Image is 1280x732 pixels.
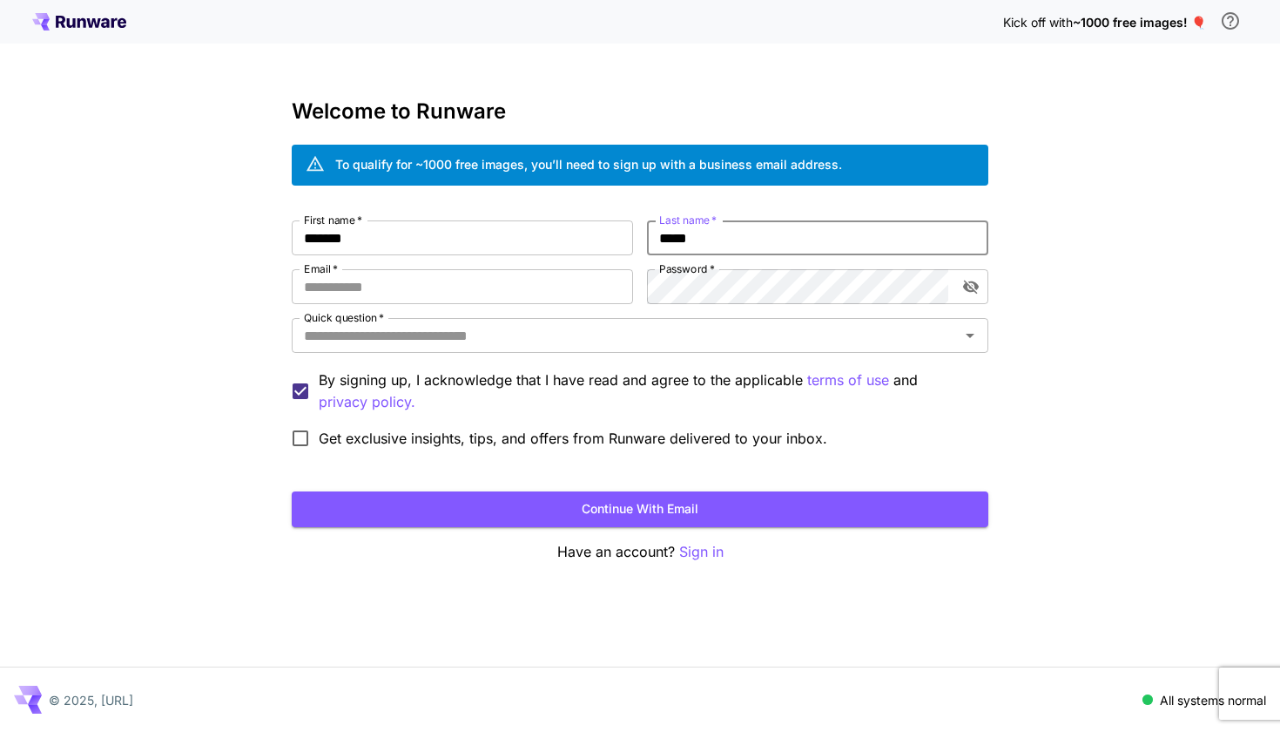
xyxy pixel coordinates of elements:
label: Password [659,261,715,276]
div: To qualify for ~1000 free images, you’ll need to sign up with a business email address. [335,155,842,173]
label: First name [304,213,362,227]
p: terms of use [807,369,889,391]
span: ~1000 free images! 🎈 [1073,15,1206,30]
label: Email [304,261,338,276]
span: Kick off with [1003,15,1073,30]
button: By signing up, I acknowledge that I have read and agree to the applicable and privacy policy. [807,369,889,391]
p: All systems normal [1160,691,1266,709]
h3: Welcome to Runware [292,99,988,124]
p: Have an account? [292,541,988,563]
button: toggle password visibility [955,271,987,302]
p: © 2025, [URL] [49,691,133,709]
label: Last name [659,213,717,227]
button: Open [958,323,982,348]
p: privacy policy. [319,391,415,413]
button: By signing up, I acknowledge that I have read and agree to the applicable terms of use and [319,391,415,413]
button: In order to qualify for free credit, you need to sign up with a business email address and click ... [1213,3,1248,38]
label: Quick question [304,310,384,325]
p: By signing up, I acknowledge that I have read and agree to the applicable and [319,369,974,413]
span: Get exclusive insights, tips, and offers from Runware delivered to your inbox. [319,428,827,449]
button: Continue with email [292,491,988,527]
button: Sign in [679,541,724,563]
